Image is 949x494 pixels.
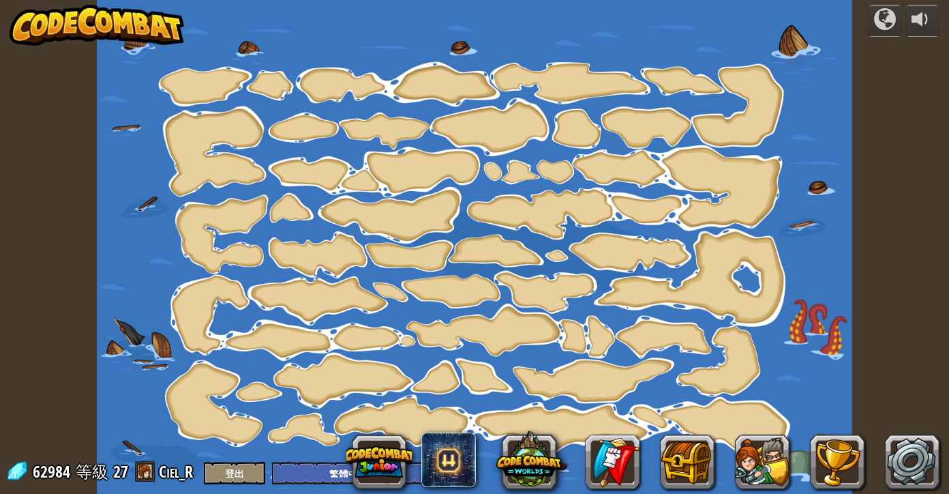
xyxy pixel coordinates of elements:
button: 調整音量 [905,5,939,37]
button: 登出 [204,462,265,484]
span: 27 [113,461,128,482]
a: Ciel_R [159,461,197,482]
button: 征戰 [868,5,902,37]
span: 等級 [76,461,108,483]
span: 62984 [33,461,74,482]
img: CodeCombat - Learn how to code by playing a game [10,5,184,46]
